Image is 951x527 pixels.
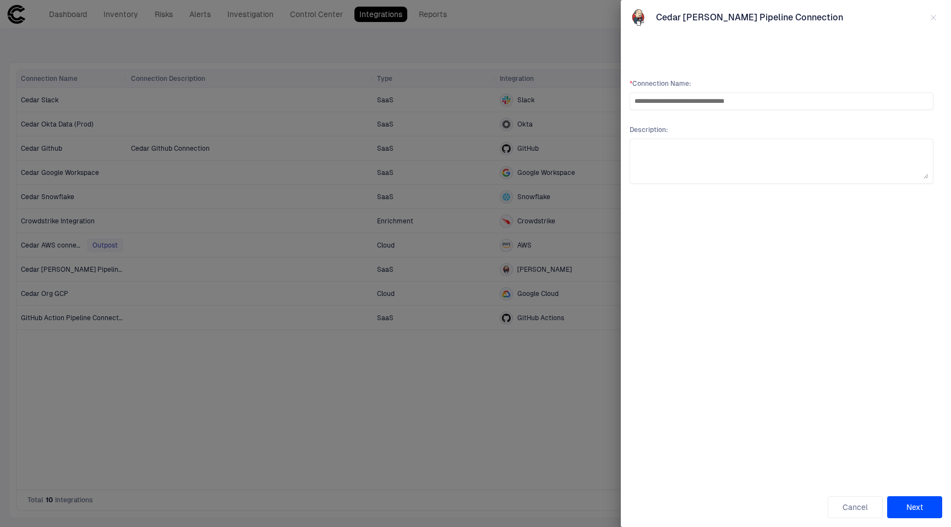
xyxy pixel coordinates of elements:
[828,496,883,518] button: Cancel
[630,125,933,134] span: Description :
[630,79,933,88] span: Connection Name :
[630,9,647,26] div: Jenkins
[887,496,942,518] button: Next
[656,12,843,23] span: Cedar [PERSON_NAME] Pipeline Connection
